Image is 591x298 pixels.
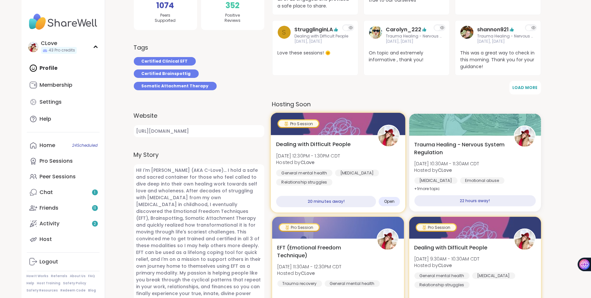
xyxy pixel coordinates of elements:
div: Logout [40,258,58,265]
span: 43 Pro credits [49,48,75,53]
img: CLove [28,42,39,52]
span: Dealing with Difficult People [295,34,349,39]
span: EFT (Emotional Freedom Technique) [277,244,369,260]
div: Emotional abuse [460,177,505,184]
div: Pro Sessions [40,157,73,165]
a: Carolyn_222 [369,26,382,45]
a: Activity2 [27,216,100,231]
span: Positive Reviews [225,13,241,24]
a: Host [27,231,100,247]
img: ShareWell Nav Logo [27,10,100,33]
a: Help [27,281,35,286]
div: Pro Session [280,224,319,231]
div: Host [40,236,52,243]
div: 20 minutes away! [276,196,376,207]
div: Help [40,115,52,123]
span: On topic and extremely informative , thank you! [369,50,444,63]
a: Friends11 [27,200,100,216]
span: Hosted by [277,270,342,276]
span: Trauma Healing - Nervous System Regulation [414,141,506,156]
div: Membership [40,82,73,89]
div: Peer Sessions [40,173,76,180]
b: CLove [301,270,315,276]
button: Load More [509,81,541,95]
a: FAQ [88,274,95,278]
a: Logout [27,254,100,270]
a: StrugglinginLA [295,26,333,34]
span: Dealing with Difficult People [276,141,350,148]
h3: Tags [134,43,148,52]
span: Trauma Healing - Nervous System Regulation [386,34,444,39]
img: CLove [515,127,535,147]
span: Certified Brainspottig [142,71,191,77]
div: Friends [40,204,59,212]
div: Activity [40,220,60,227]
span: Hosted by [276,159,340,166]
div: Home [40,142,55,149]
a: Membership [27,77,100,93]
div: [MEDICAL_DATA] [335,170,379,176]
label: My Story [134,150,264,159]
img: shannon921 [460,26,474,39]
span: 24 Scheduled [72,143,98,148]
span: 11 [94,205,96,211]
a: Home24Scheduled [27,138,100,153]
span: Open [384,199,395,204]
span: Hosted by [414,262,480,269]
label: Website [134,111,264,120]
span: This was a great way to check in this morning. Thank you for your guidance! [460,50,536,70]
div: Pro Session [278,121,318,127]
a: Blog [88,288,96,293]
span: [DATE], [DATE] [295,39,349,44]
span: S [282,27,286,37]
a: About Us [70,274,86,278]
a: Chat1 [27,185,100,200]
div: General mental health [276,170,332,176]
div: CLove [41,40,77,47]
span: Trauma Healing - Nervous System Regulation [477,34,536,39]
div: General mental health [325,280,380,287]
div: General mental health [414,273,470,279]
div: Settings [40,98,62,106]
div: Relationship struggles [276,179,332,186]
a: Referrals [51,274,68,278]
span: 1 [94,190,96,195]
a: Safety Resources [27,288,58,293]
span: [DATE], [DATE] [386,39,444,44]
img: CLove [378,230,398,250]
a: Host Training [37,281,61,286]
span: Certified Clinical EFT [142,58,188,64]
span: [DATE] 10:30AM - 11:30AM CDT [414,160,479,167]
b: CLove [438,262,452,269]
span: Hosted by [414,167,479,173]
div: 22 hours away! [414,195,536,206]
div: [MEDICAL_DATA] [414,177,458,184]
div: [MEDICAL_DATA] [472,273,515,279]
div: Relationship struggles [414,282,470,288]
a: shannon921 [460,26,474,45]
a: Carolyn_222 [386,26,422,34]
a: Pro Sessions [27,153,100,169]
img: Carolyn_222 [369,26,382,39]
span: Love these sessions! 🌞 [278,50,353,56]
a: Safety Policy [63,281,86,286]
img: CLove [515,230,535,250]
a: Help [27,111,100,127]
b: CLove [300,159,315,166]
a: S [278,26,291,45]
b: CLove [438,167,452,173]
img: CLove [378,126,399,146]
div: Chat [40,189,53,196]
span: [DATE] 12:30PM - 1:30PM CDT [276,153,340,159]
a: Settings [27,94,100,110]
span: [DATE], [DATE] [477,39,536,44]
div: Pro Session [417,224,456,231]
a: shannon921 [477,26,509,34]
div: Trauma recovery [277,280,322,287]
a: Redeem Code [61,288,86,293]
a: Peer Sessions [27,169,100,185]
span: Dealing with Difficult People [414,244,488,252]
span: Peers Supported [155,13,176,24]
span: Somatic Attachment Therapy [142,83,209,89]
a: How It Works [27,274,49,278]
